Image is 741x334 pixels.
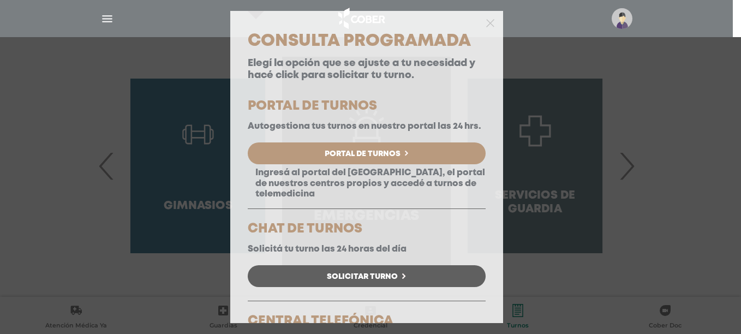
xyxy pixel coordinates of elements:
h5: PORTAL DE TURNOS [248,100,486,113]
h5: CHAT DE TURNOS [248,223,486,236]
a: Portal de Turnos [248,142,486,164]
span: Solicitar Turno [327,273,398,281]
a: Solicitar Turno [248,265,486,287]
p: Ingresá al portal del [GEOGRAPHIC_DATA], el portal de nuestros centros propios y accedé a turnos ... [248,168,486,199]
span: Portal de Turnos [325,150,401,158]
p: Elegí la opción que se ajuste a tu necesidad y hacé click para solicitar tu turno. [248,58,486,81]
span: Consulta Programada [248,34,471,49]
p: Autogestiona tus turnos en nuestro portal las 24 hrs. [248,121,486,132]
p: Solicitá tu turno las 24 horas del día [248,244,486,254]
